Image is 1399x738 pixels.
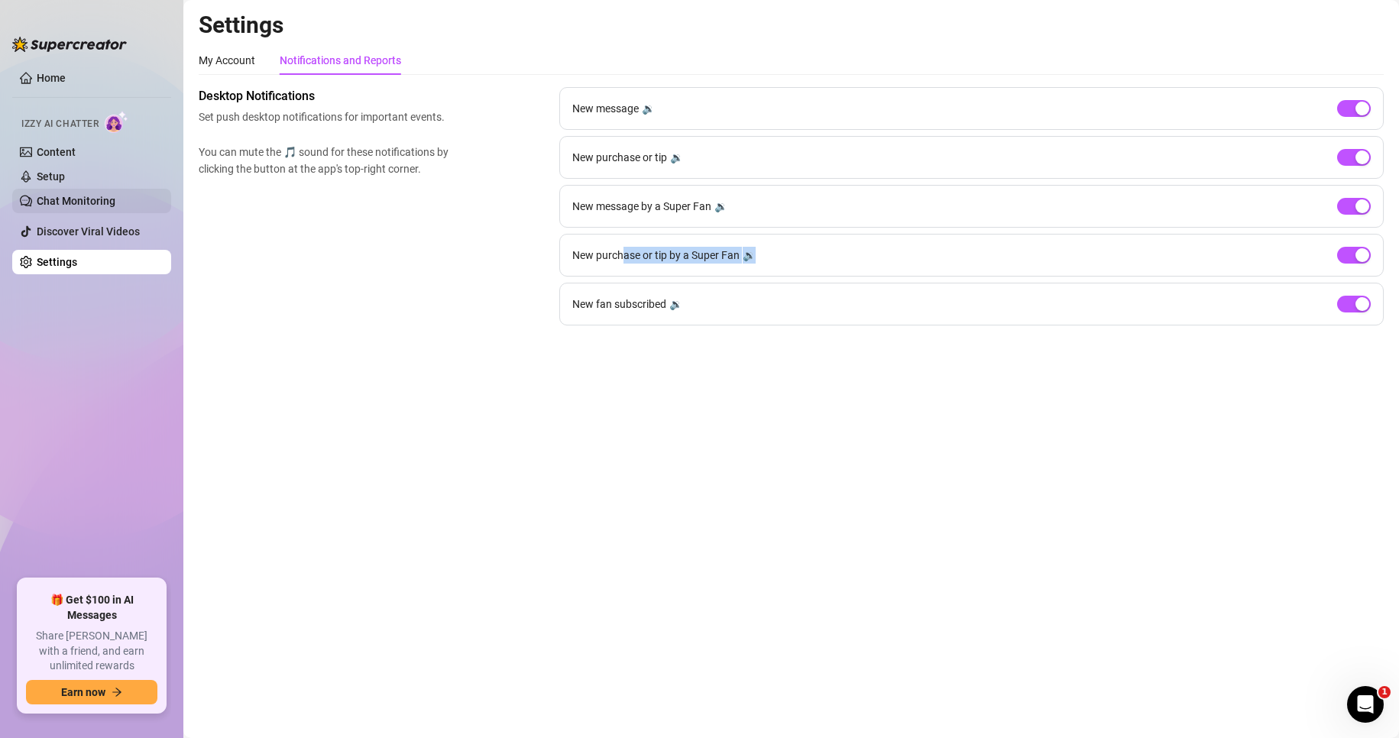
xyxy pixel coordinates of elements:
[572,247,740,264] span: New purchase or tip by a Super Fan
[61,686,105,698] span: Earn now
[26,629,157,674] span: Share [PERSON_NAME] with a friend, and earn unlimited rewards
[105,111,128,133] img: AI Chatter
[669,296,682,312] div: 🔉
[37,170,65,183] a: Setup
[1378,686,1391,698] span: 1
[37,256,77,268] a: Settings
[26,680,157,704] button: Earn nowarrow-right
[199,11,1384,40] h2: Settings
[37,195,115,207] a: Chat Monitoring
[12,37,127,52] img: logo-BBDzfeDw.svg
[670,149,683,166] div: 🔉
[572,149,667,166] span: New purchase or tip
[37,72,66,84] a: Home
[21,117,99,131] span: Izzy AI Chatter
[26,593,157,623] span: 🎁 Get $100 in AI Messages
[199,87,455,105] span: Desktop Notifications
[572,100,639,117] span: New message
[714,198,727,215] div: 🔉
[1347,686,1384,723] iframe: Intercom live chat
[572,296,666,312] span: New fan subscribed
[642,100,655,117] div: 🔉
[199,52,255,69] div: My Account
[199,144,455,177] span: You can mute the 🎵 sound for these notifications by clicking the button at the app's top-right co...
[572,198,711,215] span: New message by a Super Fan
[37,146,76,158] a: Content
[199,108,455,125] span: Set push desktop notifications for important events.
[37,225,140,238] a: Discover Viral Videos
[280,52,401,69] div: Notifications and Reports
[743,247,756,264] div: 🔉
[112,687,122,698] span: arrow-right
